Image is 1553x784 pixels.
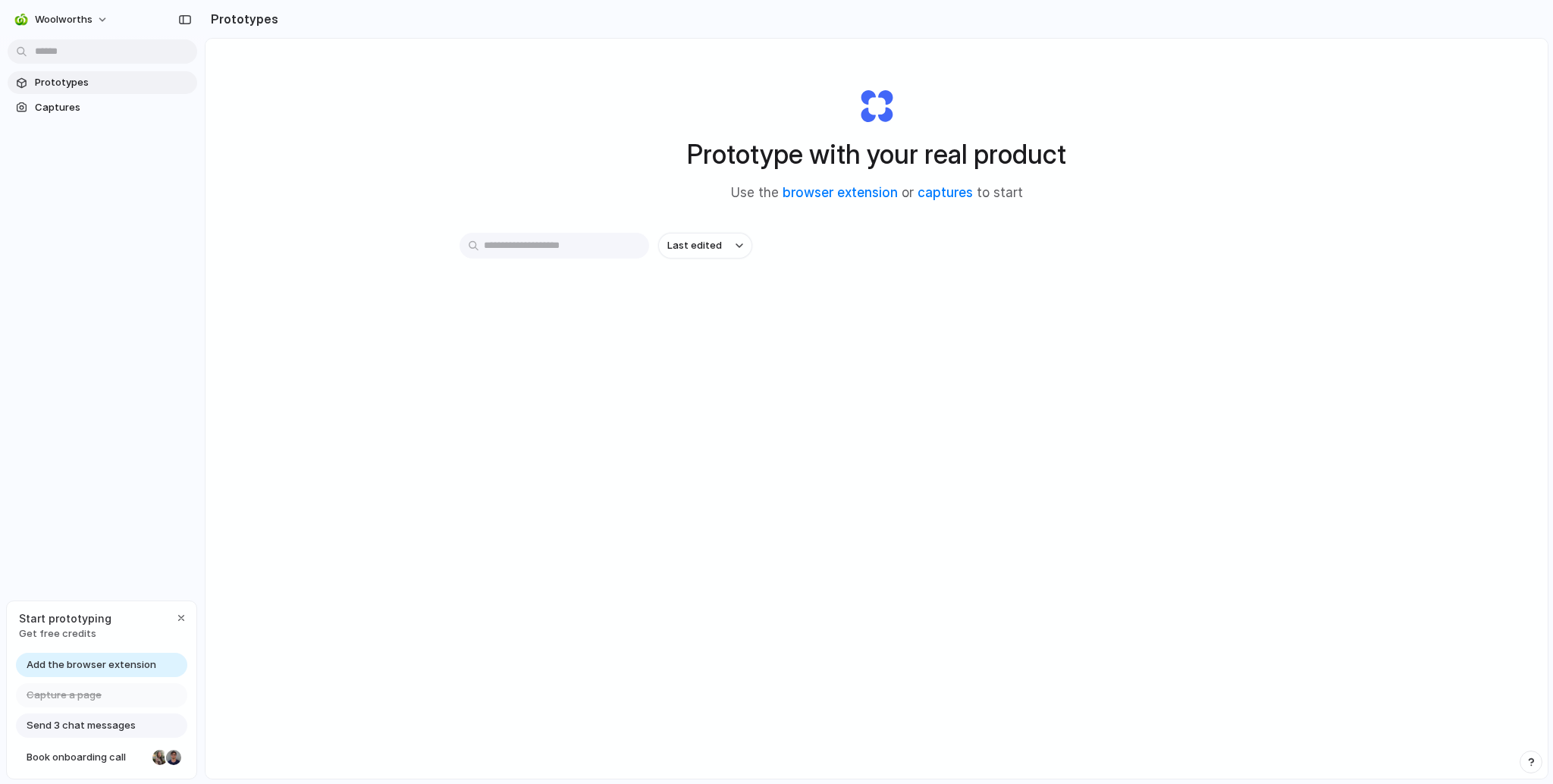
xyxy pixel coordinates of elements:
a: Book onboarding call [16,745,187,770]
span: Last edited [667,238,722,253]
a: browser extension [783,185,898,200]
a: captures [918,185,973,200]
span: Get free credits [19,626,111,641]
div: Nicole Kubica [151,748,169,767]
span: Send 3 chat messages [27,718,136,733]
span: Captures [35,100,191,115]
a: Prototypes [8,71,197,94]
span: Use the or to start [731,183,1023,203]
button: woolworths [8,8,116,32]
span: Add the browser extension [27,657,156,673]
span: Capture a page [27,688,102,703]
h2: Prototypes [205,10,278,28]
span: Prototypes [35,75,191,90]
span: Book onboarding call [27,750,146,765]
span: Start prototyping [19,610,111,626]
a: Captures [8,96,197,119]
h1: Prototype with your real product [687,134,1066,174]
span: woolworths [35,12,93,27]
div: Christian Iacullo [165,748,183,767]
button: Last edited [658,233,752,259]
